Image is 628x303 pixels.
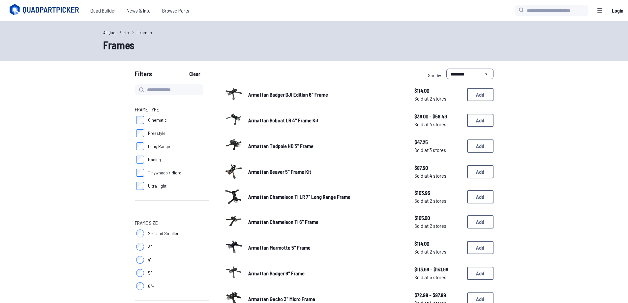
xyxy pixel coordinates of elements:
[148,283,154,289] span: 6"+
[414,291,462,299] span: $72.99 - $97.99
[248,270,305,276] span: Armattan Badger 6" Frame
[428,73,441,78] span: Sort by
[224,162,243,182] a: image
[414,87,462,95] span: $114.00
[414,214,462,222] span: $105.00
[248,269,404,277] a: Armattan Badger 6" Frame
[136,169,144,177] input: Tinywhoop / Micro
[467,190,493,203] button: Add
[248,295,404,303] a: Armattan Gecko 3" Micro Frame
[136,142,144,150] input: Long Range
[148,156,161,163] span: Racing
[414,222,462,230] span: Sold at 2 stores
[467,215,493,228] button: Add
[248,168,404,176] a: Armattan Beaver 5" Frame Kit
[148,130,165,136] span: Freestyle
[446,69,493,79] select: Sort by
[148,117,167,123] span: Cinematic
[224,84,243,105] a: image
[148,243,152,250] span: 3"
[248,117,318,123] span: Armattan Bobcat LR 4" Frame Kit
[467,165,493,178] button: Add
[148,230,179,237] span: 2.5" and Smaller
[248,116,404,124] a: Armattan Bobcat LR 4" Frame Kit
[136,269,144,277] input: 5"
[414,248,462,256] span: Sold at 2 stores
[224,110,243,131] a: image
[224,110,243,129] img: image
[121,4,157,17] a: News & Intel
[414,197,462,205] span: Sold at 2 stores
[137,29,152,36] a: Frames
[148,183,166,189] span: Ultra-light
[135,69,152,82] span: Filters
[414,240,462,248] span: $114.00
[248,194,350,200] span: Armattan Chameleon TI LR 7" Long Range Frame
[467,114,493,127] button: Add
[414,265,462,273] span: $113.99 - $141.99
[414,164,462,172] span: $87.50
[414,112,462,120] span: $39.00 - $58.49
[148,270,152,276] span: 5"
[224,189,243,204] img: image
[224,237,243,256] img: image
[148,143,170,150] span: Long Range
[414,146,462,154] span: Sold at 3 stores
[248,143,314,149] span: Armattan Tadpole HD 3" Frame
[248,91,404,99] a: Armattan Badger DJI Edition 6" Frame
[136,156,144,164] input: Racing
[224,263,243,284] a: image
[136,229,144,237] input: 2.5" and Smaller
[248,244,311,251] span: Armattan Marmotte 5" Frame
[224,212,243,230] img: image
[248,244,404,252] a: Armattan Marmotte 5" Frame
[224,136,243,154] img: image
[135,219,158,227] span: Frame Size
[135,106,159,113] span: Frame Type
[184,69,206,79] button: Clear
[248,91,328,98] span: Armattan Badger DJI Edition 6" Frame
[136,129,144,137] input: Freestyle
[248,193,404,201] a: Armattan Chameleon TI LR 7" Long Range Frame
[414,138,462,146] span: $47.25
[224,136,243,156] a: image
[224,237,243,258] a: image
[467,139,493,153] button: Add
[136,282,144,290] input: 6"+
[467,241,493,254] button: Add
[224,263,243,282] img: image
[248,218,404,226] a: Armattan Chameleon Ti 6" Frame
[136,256,144,264] input: 4"
[248,168,311,175] span: Armattan Beaver 5" Frame Kit
[248,142,404,150] a: Armattan Tadpole HD 3" Frame
[610,4,625,17] a: Login
[414,120,462,128] span: Sold at 4 stores
[414,172,462,180] span: Sold at 4 stores
[136,116,144,124] input: Cinematic
[224,187,243,206] a: image
[85,4,121,17] a: Quad Builder
[224,84,243,103] img: image
[136,182,144,190] input: Ultra-light
[157,4,194,17] a: Browse Parts
[224,162,243,180] img: image
[467,267,493,280] button: Add
[414,95,462,103] span: Sold at 2 stores
[148,257,152,263] span: 4"
[248,296,315,302] span: Armattan Gecko 3" Micro Frame
[148,169,181,176] span: Tinywhoop / Micro
[414,273,462,281] span: Sold at 5 stores
[103,29,129,36] a: All Quad Parts
[136,243,144,251] input: 3"
[103,37,525,53] h1: Frames
[414,189,462,197] span: $103.95
[224,212,243,232] a: image
[467,88,493,101] button: Add
[248,219,318,225] span: Armattan Chameleon Ti 6" Frame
